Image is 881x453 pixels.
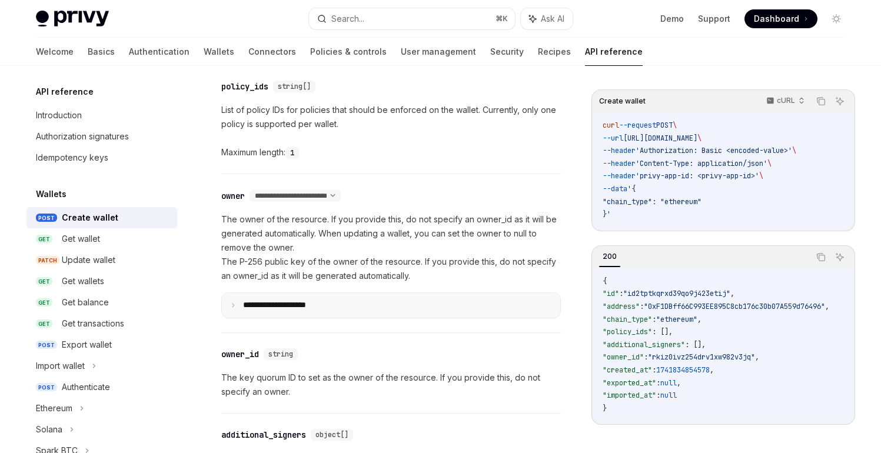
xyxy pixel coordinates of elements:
[644,302,825,311] span: "0xF1DBff66C993EE895C8cb176c30b07A559d76496"
[401,38,476,66] a: User management
[813,94,829,109] button: Copy the contents from the code block
[603,302,640,311] span: "address"
[315,430,348,439] span: object[]
[585,38,643,66] a: API reference
[26,271,177,292] a: GETGet wallets
[62,232,100,246] div: Get wallet
[619,121,656,130] span: --request
[640,302,644,311] span: :
[36,359,85,373] div: Import wallet
[36,85,94,99] h5: API reference
[268,349,293,359] span: string
[36,235,52,244] span: GET
[309,8,515,29] button: Search...⌘K
[248,38,296,66] a: Connectors
[221,190,245,202] div: owner
[656,121,673,130] span: POST
[644,352,648,362] span: :
[26,292,177,313] a: GETGet balance
[36,11,109,27] img: light logo
[656,315,697,324] span: "ethereum"
[767,159,772,168] span: \
[36,256,59,265] span: PATCH
[603,365,652,375] span: "created_at"
[36,277,52,286] span: GET
[62,317,124,331] div: Get transactions
[832,249,847,265] button: Ask AI
[827,9,846,28] button: Toggle dark mode
[603,289,619,298] span: "id"
[36,108,82,122] div: Introduction
[603,352,644,362] span: "owner_id"
[636,146,792,155] span: 'Authorization: Basic <encoded-value>'
[36,38,74,66] a: Welcome
[825,302,829,311] span: ,
[221,348,259,360] div: owner_id
[221,81,268,92] div: policy_ids
[331,12,364,26] div: Search...
[36,422,62,437] div: Solana
[129,38,190,66] a: Authentication
[656,365,710,375] span: 1741834854578
[278,82,311,91] span: string[]
[697,134,702,143] span: \
[677,378,681,388] span: ,
[754,13,799,25] span: Dashboard
[698,13,730,25] a: Support
[603,315,652,324] span: "chain_type"
[697,315,702,324] span: ,
[538,38,571,66] a: Recipes
[603,327,652,337] span: "policy_ids"
[603,121,619,130] span: curl
[62,380,110,394] div: Authenticate
[36,129,129,144] div: Authorization signatures
[36,401,72,415] div: Ethereum
[660,391,677,400] span: null
[310,38,387,66] a: Policies & controls
[660,13,684,25] a: Demo
[813,249,829,265] button: Copy the contents from the code block
[685,340,706,349] span: : [],
[660,378,677,388] span: null
[36,187,67,201] h5: Wallets
[760,91,810,111] button: cURL
[36,298,52,307] span: GET
[832,94,847,109] button: Ask AI
[26,313,177,334] a: GETGet transactions
[603,209,611,219] span: }'
[490,38,524,66] a: Security
[496,14,508,24] span: ⌘ K
[710,365,714,375] span: ,
[599,96,646,106] span: Create wallet
[26,147,177,168] a: Idempotency keys
[36,341,57,349] span: POST
[673,121,677,130] span: \
[36,383,57,392] span: POST
[62,253,115,267] div: Update wallet
[62,338,112,352] div: Export wallet
[285,147,299,159] code: 1
[603,340,685,349] span: "additional_signers"
[603,134,623,143] span: --url
[541,13,564,25] span: Ask AI
[744,9,817,28] a: Dashboard
[603,146,636,155] span: --header
[755,352,759,362] span: ,
[603,378,656,388] span: "exported_at"
[221,212,561,283] p: The owner of the resource. If you provide this, do not specify an owner_id as it will be generate...
[26,334,177,355] a: POSTExport wallet
[26,377,177,398] a: POSTAuthenticate
[221,371,561,399] p: The key quorum ID to set as the owner of the resource. If you provide this, do not specify an owner.
[221,103,561,131] p: List of policy IDs for policies that should be enforced on the wallet. Currently, only one policy...
[652,327,673,337] span: : [],
[36,214,57,222] span: POST
[623,134,697,143] span: [URL][DOMAIN_NAME]
[603,197,702,206] span: "chain_type": "ethereum"
[62,295,109,309] div: Get balance
[652,315,656,324] span: :
[603,404,607,413] span: }
[636,171,759,181] span: 'privy-app-id: <privy-app-id>'
[623,289,730,298] span: "id2tptkqrxd39qo9j423etij"
[26,126,177,147] a: Authorization signatures
[619,289,623,298] span: :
